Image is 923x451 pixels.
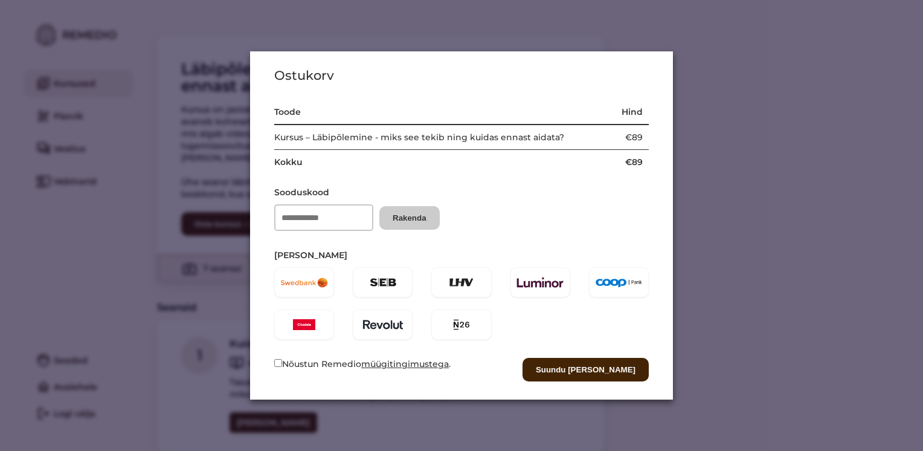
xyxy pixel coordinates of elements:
h3: Sooduskood [274,186,649,198]
h2: Ostukorv [274,70,649,82]
th: Hind [611,100,649,125]
button: Rakenda [379,206,440,230]
td: €89 [611,150,649,168]
h3: [PERSON_NAME] [274,249,649,261]
td: €89 [611,125,649,150]
input: Nõustun Remediomüügitingimustega. [274,359,282,367]
button: Suundu [PERSON_NAME] [523,358,649,381]
td: Kursus – Läbipõlemine - miks see tekib ning kuidas ennast aidata? [274,125,611,150]
td: Kokku [274,150,611,168]
th: Toode [274,100,611,125]
label: Nõustun Remedio . [274,359,451,369]
a: müügitingimustega [361,359,449,369]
